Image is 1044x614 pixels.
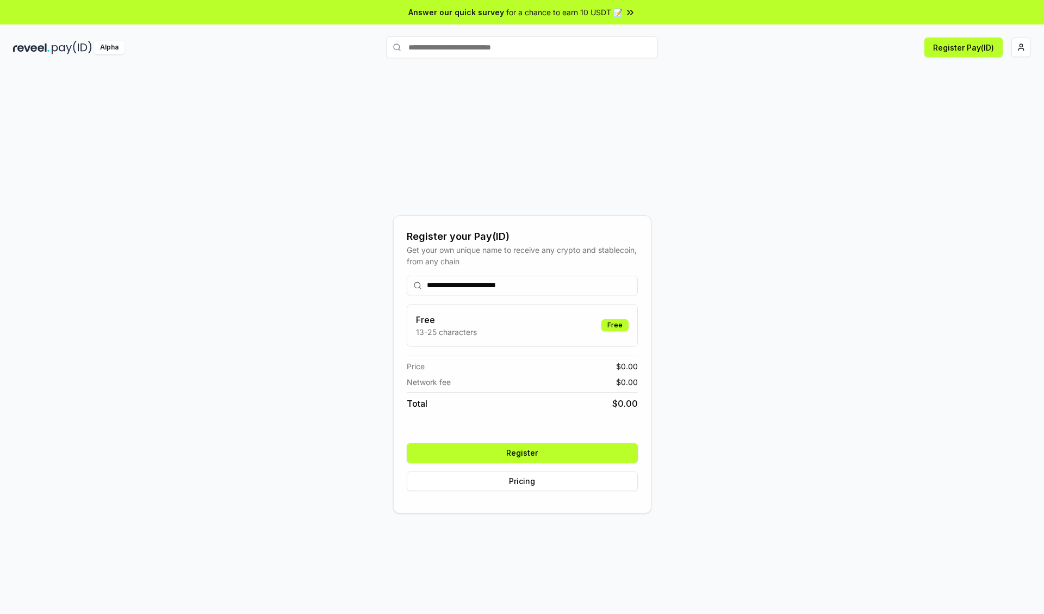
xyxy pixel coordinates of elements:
[924,38,1003,57] button: Register Pay(ID)
[416,313,477,326] h3: Free
[94,41,125,54] div: Alpha
[616,376,638,388] span: $ 0.00
[601,319,629,331] div: Free
[52,41,92,54] img: pay_id
[616,361,638,372] span: $ 0.00
[407,244,638,267] div: Get your own unique name to receive any crypto and stablecoin, from any chain
[407,229,638,244] div: Register your Pay(ID)
[416,326,477,338] p: 13-25 characters
[408,7,504,18] span: Answer our quick survey
[612,397,638,410] span: $ 0.00
[407,472,638,491] button: Pricing
[407,397,427,410] span: Total
[407,443,638,463] button: Register
[407,361,425,372] span: Price
[13,41,49,54] img: reveel_dark
[407,376,451,388] span: Network fee
[506,7,623,18] span: for a chance to earn 10 USDT 📝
